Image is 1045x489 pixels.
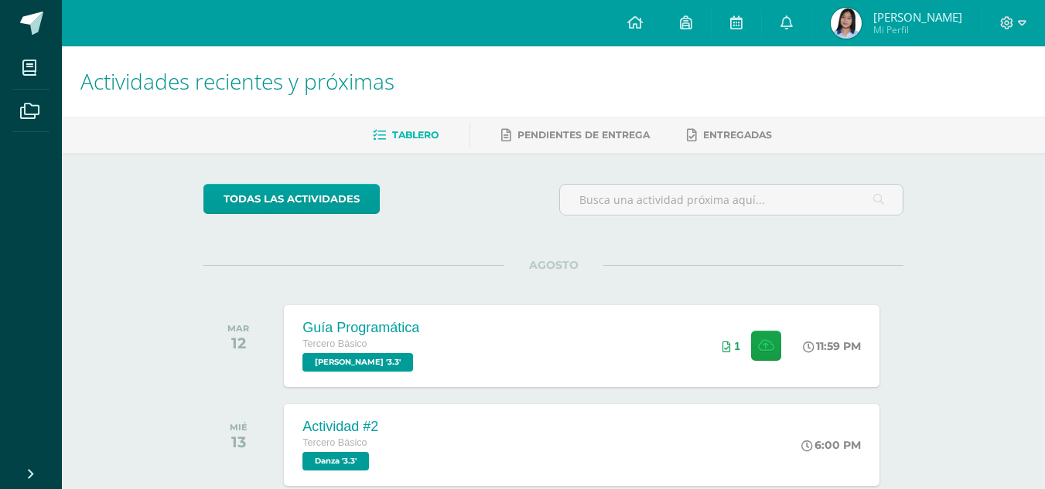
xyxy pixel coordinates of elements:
[501,123,650,148] a: Pendientes de entrega
[227,334,249,352] div: 12
[560,185,903,215] input: Busca una actividad próxima aquí...
[80,66,394,96] span: Actividades recientes y próximas
[722,340,740,352] div: Archivos entregados
[302,320,419,336] div: Guía Programática
[302,437,367,448] span: Tercero Básico
[230,422,248,433] div: MIÉ
[873,23,962,36] span: Mi Perfil
[873,9,962,25] span: [PERSON_NAME]
[703,129,772,141] span: Entregadas
[504,258,603,272] span: AGOSTO
[302,419,378,435] div: Actividad #2
[302,353,413,372] span: PEREL '3.3'
[801,438,861,452] div: 6:00 PM
[302,452,369,470] span: Danza '3.3'
[803,339,861,353] div: 11:59 PM
[373,123,439,148] a: Tablero
[230,433,248,451] div: 13
[734,340,740,352] span: 1
[302,338,367,349] span: Tercero Básico
[227,323,249,334] div: MAR
[392,129,439,141] span: Tablero
[517,129,650,141] span: Pendientes de entrega
[203,184,380,214] a: todas las Actividades
[687,123,772,148] a: Entregadas
[831,8,862,39] img: 3c33bddb93e278117959b867f761317d.png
